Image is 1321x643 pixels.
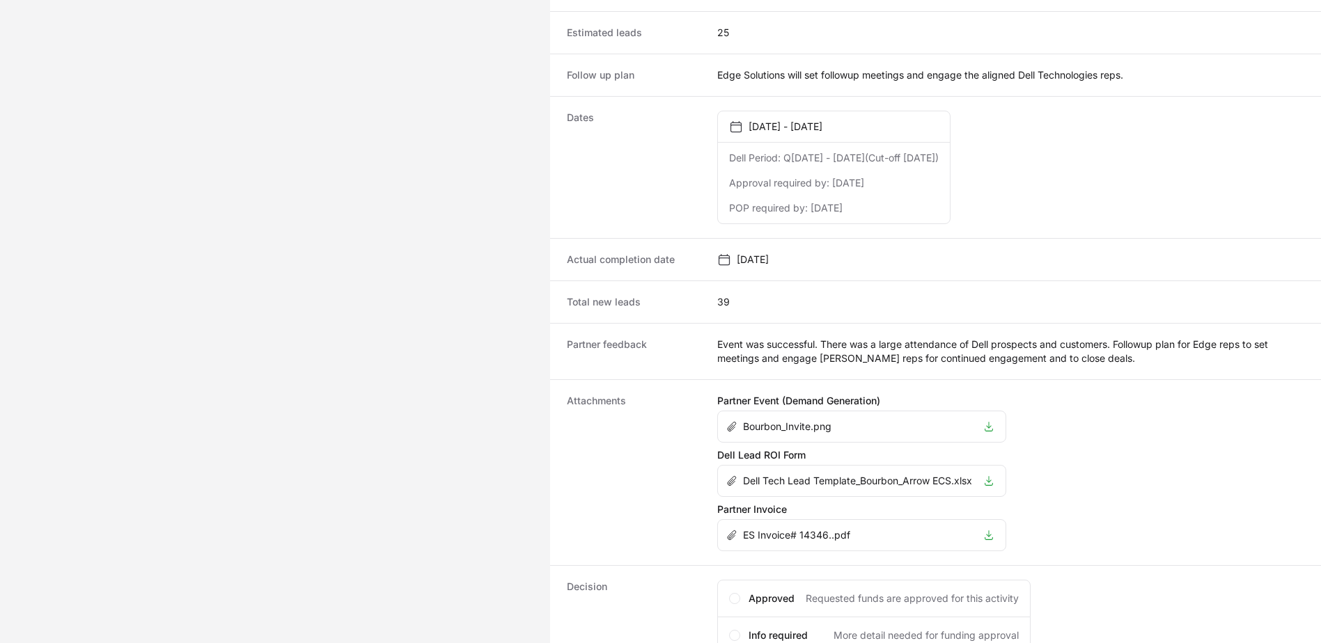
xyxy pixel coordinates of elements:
[729,151,781,165] dt: Dell Period:
[567,295,701,309] dt: Total new leads
[717,68,1123,82] dd: Edge Solutions will set followup meetings and engage the aligned Dell Technologies reps.
[749,628,808,642] span: Info required
[567,394,701,551] dt: Attachments
[717,394,1006,408] h3: Partner Event (Demand Generation)
[749,120,822,134] p: [DATE] - [DATE]
[567,253,701,267] dt: Actual completion date
[717,295,730,309] dd: 39
[806,592,1019,605] span: Requested funds are approved for this activity
[832,176,864,190] dd: [DATE]
[567,26,701,40] dt: Estimated leads
[567,338,701,365] dt: Partner feedback
[717,338,1304,365] dd: Event was successful. There was a large attendance of Dell prospects and customers. Followup plan...
[743,528,850,542] p: ES Invoice# 14346..pdf
[729,201,808,215] dt: POP required by:
[737,253,769,267] p: [DATE]
[729,176,829,190] dt: Approval required by:
[567,111,701,224] dt: Dates
[717,26,729,40] dd: 25
[811,201,843,215] dd: [DATE]
[717,502,1006,516] h3: Partner Invoice
[783,151,939,165] dd: Q[DATE] - [DATE]
[717,448,1006,462] h3: Dell Lead ROI Form
[743,474,972,488] p: Dell Tech Lead Template_Bourbon_Arrow ECS.xlsx
[743,420,831,434] p: Bourbon_Invite.png
[865,152,939,164] span: (Cut-off [DATE])
[749,592,795,605] span: Approved
[834,628,1019,642] span: More detail needed for funding approval
[567,68,701,82] dt: Follow up plan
